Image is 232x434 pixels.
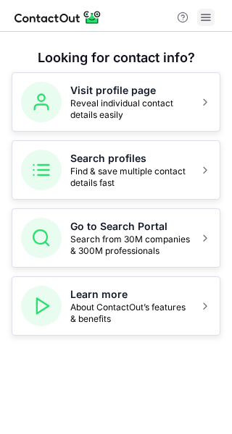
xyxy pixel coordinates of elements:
[70,151,191,166] h5: Search profiles
[12,72,220,132] button: Visit profile pageReveal individual contact details easily
[14,9,101,26] img: ContactOut v5.3.10
[70,234,191,257] span: Search from 30M companies & 300M professionals
[12,140,220,200] button: Search profilesFind & save multiple contact details fast
[70,166,191,189] span: Find & save multiple contact details fast
[21,82,62,122] img: Visit profile page
[70,98,191,121] span: Reveal individual contact details easily
[21,150,62,190] img: Search profiles
[70,287,191,302] h5: Learn more
[70,83,191,98] h5: Visit profile page
[21,286,62,326] img: Learn more
[12,208,220,268] button: Go to Search PortalSearch from 30M companies & 300M professionals
[70,302,191,325] span: About ContactOut’s features & benefits
[12,276,220,336] button: Learn moreAbout ContactOut’s features & benefits
[70,219,191,234] h5: Go to Search Portal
